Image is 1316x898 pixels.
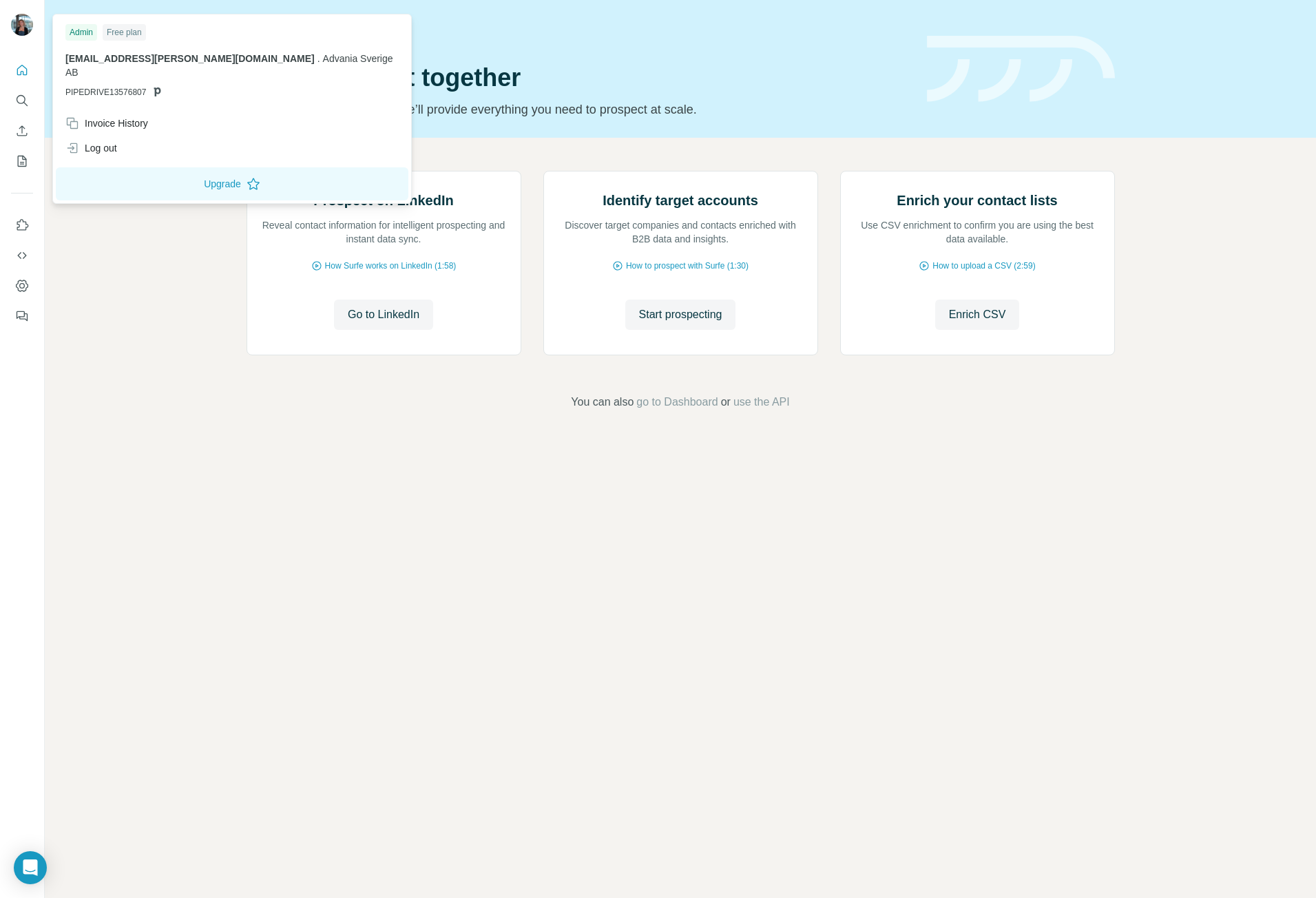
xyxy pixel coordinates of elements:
[639,306,722,323] span: Start prospecting
[14,851,47,884] div: Open Intercom Messenger
[247,64,910,92] h1: Let’s prospect together
[65,86,146,98] span: PIPEDRIVE13576807
[571,394,634,410] span: You can also
[261,218,507,246] p: Reveal contact information for intelligent prospecting and instant data sync.
[11,304,33,328] button: Feedback
[348,306,419,323] span: Go to LinkedIn
[65,141,117,155] div: Log out
[11,118,33,143] button: Enrich CSV
[11,14,33,36] img: Avatar
[949,306,1006,323] span: Enrich CSV
[103,24,146,41] div: Free plan
[636,394,718,410] button: go to Dashboard
[56,167,408,200] button: Upgrade
[11,273,33,298] button: Dashboard
[927,36,1115,103] img: banner
[897,191,1057,210] h2: Enrich your contact lists
[721,394,731,410] span: or
[247,25,910,39] div: Quick start
[11,149,33,174] button: My lists
[11,213,33,238] button: Use Surfe on LinkedIn
[625,300,736,330] button: Start prospecting
[733,394,790,410] button: use the API
[65,53,315,64] span: [EMAIL_ADDRESS][PERSON_NAME][DOMAIN_NAME]
[626,260,749,272] span: How to prospect with Surfe (1:30)
[247,100,910,119] p: Pick your starting point and we’ll provide everything you need to prospect at scale.
[325,260,457,272] span: How Surfe works on LinkedIn (1:58)
[317,53,320,64] span: .
[11,243,33,268] button: Use Surfe API
[932,260,1035,272] span: How to upload a CSV (2:59)
[334,300,433,330] button: Go to LinkedIn
[558,218,804,246] p: Discover target companies and contacts enriched with B2B data and insights.
[11,58,33,83] button: Quick start
[65,24,97,41] div: Admin
[11,88,33,113] button: Search
[65,53,393,78] span: Advania Sverige AB
[935,300,1020,330] button: Enrich CSV
[65,116,148,130] div: Invoice History
[603,191,758,210] h2: Identify target accounts
[855,218,1100,246] p: Use CSV enrichment to confirm you are using the best data available.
